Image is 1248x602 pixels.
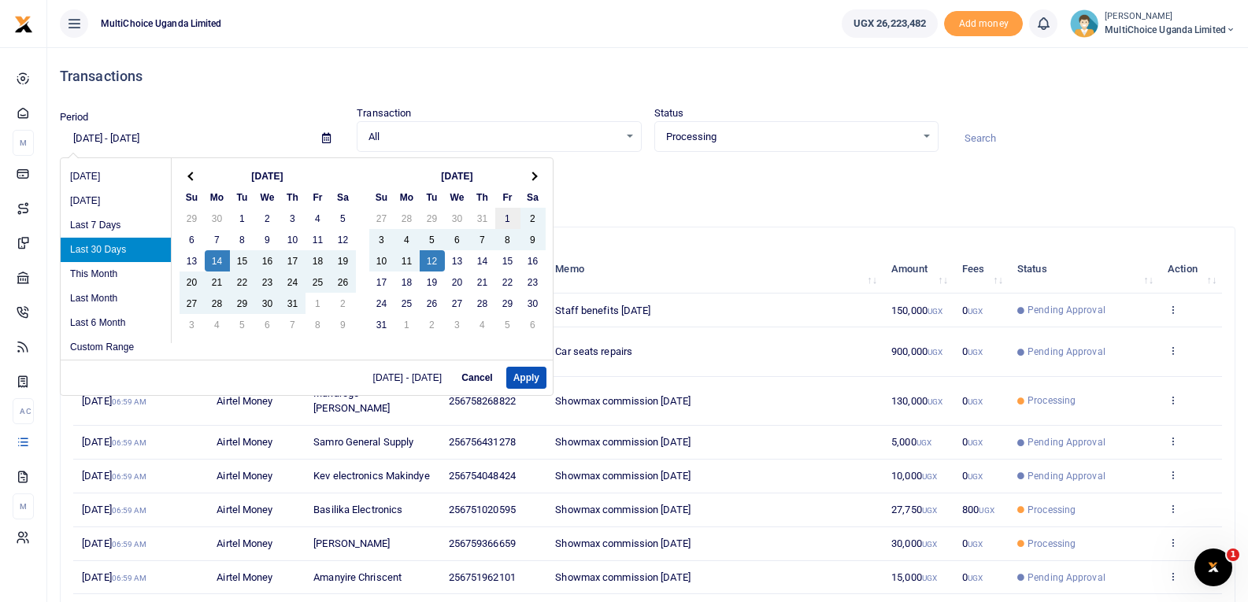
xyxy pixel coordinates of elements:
[205,208,230,229] td: 30
[449,537,516,549] span: 256759366659
[962,470,983,482] span: 0
[369,250,394,271] td: 10
[555,504,691,515] span: Showmax commission [DATE]
[835,9,944,38] li: Wallet ballance
[891,504,937,515] span: 27,750
[1028,537,1076,551] span: Processing
[555,470,691,482] span: Showmax commission [DATE]
[394,293,420,314] td: 25
[666,129,916,145] span: Processing
[891,470,937,482] span: 10,000
[922,472,937,481] small: UGX
[82,470,146,482] span: [DATE]
[968,397,983,406] small: UGX
[82,571,146,583] span: [DATE]
[217,395,272,407] span: Airtel Money
[495,208,520,229] td: 1
[230,229,255,250] td: 8
[60,109,89,125] label: Period
[230,314,255,335] td: 5
[1159,245,1222,294] th: Action: activate to sort column ascending
[313,571,402,583] span: Amanyire Chriscent
[954,245,1009,294] th: Fees: activate to sort column ascending
[255,229,280,250] td: 9
[922,574,937,582] small: UGX
[968,540,983,548] small: UGX
[555,436,691,448] span: Showmax commission [DATE]
[217,537,272,549] span: Airtel Money
[306,271,331,293] td: 25
[470,293,495,314] td: 28
[1227,548,1239,561] span: 1
[331,187,356,208] th: Sa
[357,105,411,121] label: Transaction
[112,397,147,406] small: 06:59 AM
[394,271,420,293] td: 18
[495,314,520,335] td: 5
[1028,435,1105,449] span: Pending Approval
[449,395,516,407] span: 256758268822
[13,493,34,519] li: M
[922,506,937,515] small: UGX
[313,470,429,482] span: Kev electronics Makindye
[420,208,445,229] td: 29
[230,293,255,314] td: 29
[255,208,280,229] td: 2
[445,229,470,250] td: 6
[60,171,1235,187] p: Download
[968,472,983,481] small: UGX
[369,187,394,208] th: Su
[420,271,445,293] td: 19
[962,571,983,583] span: 0
[891,395,942,407] span: 130,000
[555,395,691,407] span: Showmax commission [DATE]
[555,537,691,549] span: Showmax commission [DATE]
[445,250,470,271] td: 13
[112,540,147,548] small: 06:59 AM
[891,345,942,357] span: 900,000
[112,472,147,481] small: 06:59 AM
[1009,245,1159,294] th: Status: activate to sort column ascending
[495,293,520,314] td: 29
[449,571,516,583] span: 256751962101
[891,537,937,549] span: 30,000
[495,229,520,250] td: 8
[205,271,230,293] td: 21
[449,470,516,482] span: 256754048424
[180,293,205,314] td: 27
[205,165,331,187] th: [DATE]
[61,238,171,262] li: Last 30 Days
[280,250,306,271] td: 17
[369,271,394,293] td: 17
[962,305,983,316] span: 0
[313,436,413,448] span: Samro General Supply
[373,373,449,382] span: [DATE] - [DATE]
[445,271,470,293] td: 20
[1028,345,1105,359] span: Pending Approval
[1070,9,1098,38] img: profile-user
[420,187,445,208] th: Tu
[180,187,205,208] th: Su
[928,348,942,356] small: UGX
[306,208,331,229] td: 4
[454,367,499,389] button: Cancel
[962,504,994,515] span: 800
[470,208,495,229] td: 31
[60,125,309,152] input: select period
[546,245,883,294] th: Memo: activate to sort column ascending
[180,271,205,293] td: 20
[449,436,516,448] span: 256756431278
[968,307,983,316] small: UGX
[369,293,394,314] td: 24
[180,314,205,335] td: 3
[394,229,420,250] td: 4
[470,271,495,293] td: 21
[217,436,272,448] span: Airtel Money
[306,187,331,208] th: Fr
[1028,393,1076,408] span: Processing
[306,314,331,335] td: 8
[394,208,420,229] td: 28
[842,9,938,38] a: UGX 26,223,482
[331,250,356,271] td: 19
[1028,469,1105,483] span: Pending Approval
